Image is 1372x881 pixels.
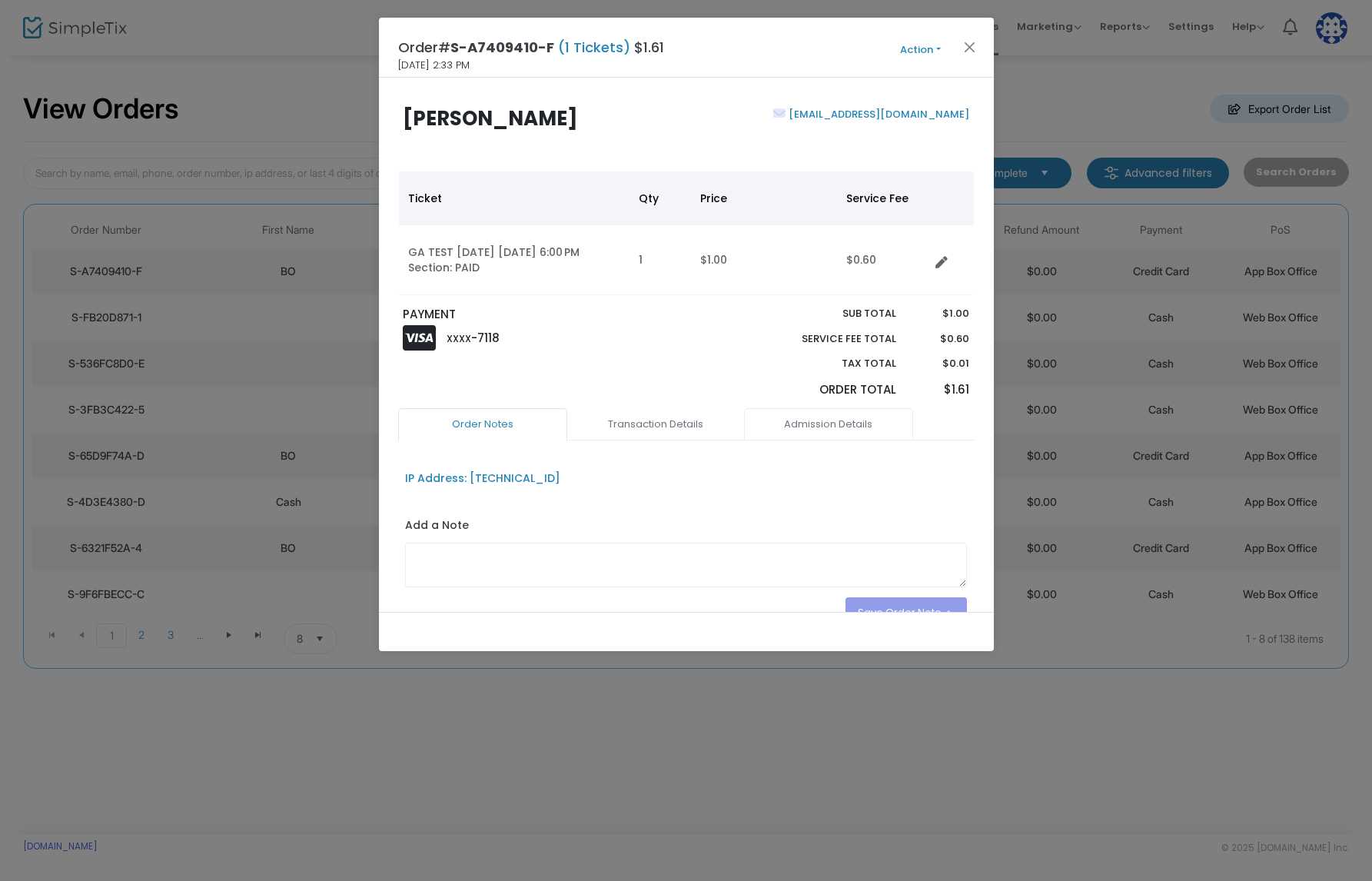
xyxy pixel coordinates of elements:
th: Service Fee [837,171,929,225]
p: Order Total [766,381,897,399]
span: -7118 [471,330,500,346]
a: Order Notes [398,408,567,440]
th: Price [691,171,837,225]
p: Sub total [766,306,897,321]
span: (1 Tickets) [554,38,634,57]
p: $0.60 [912,331,969,347]
p: PAYMENT [403,306,679,324]
button: Action [875,42,967,58]
p: $1.61 [912,381,969,399]
p: $1.00 [912,306,969,321]
a: Transaction Details [571,408,740,440]
th: Qty [630,171,691,225]
div: Data table [399,171,974,295]
h4: Order# $1.61 [398,37,664,58]
p: Tax Total [766,356,897,371]
span: XXXX [447,332,471,345]
span: [DATE] 2:33 PM [398,58,470,73]
td: 1 [630,225,691,295]
p: Service Fee Total [766,331,897,347]
td: $1.00 [691,225,837,295]
button: Close [959,37,979,57]
div: IP Address: [TECHNICAL_ID] [405,470,560,487]
td: GA TEST [DATE] [DATE] 6:00 PM Section: PAID [399,225,630,295]
a: [EMAIL_ADDRESS][DOMAIN_NAME] [786,107,969,121]
a: Admission Details [744,408,913,440]
td: $0.60 [837,225,929,295]
p: $0.01 [912,356,969,371]
span: S-A7409410-F [450,38,554,57]
b: [PERSON_NAME] [403,105,578,132]
label: Add a Note [405,517,469,537]
th: Ticket [399,171,630,225]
